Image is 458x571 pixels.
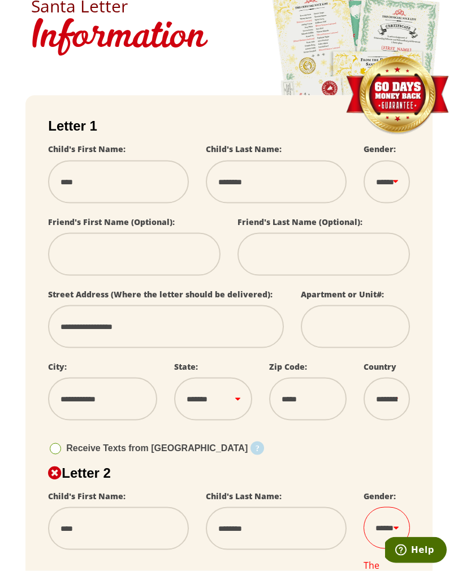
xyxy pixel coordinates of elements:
label: Country [364,361,396,372]
h1: Information [31,15,427,62]
span: Receive Texts from [GEOGRAPHIC_DATA] [66,443,248,453]
label: Child's Last Name: [206,144,282,154]
label: Apartment or Unit#: [301,289,384,300]
iframe: Opens a widget where you can find more information [385,537,447,565]
h2: Letter 1 [48,118,410,134]
label: Child's First Name: [48,491,126,501]
label: Child's Last Name: [206,491,282,501]
label: City: [48,361,67,372]
label: Street Address (Where the letter should be delivered): [48,289,273,300]
label: Gender: [364,144,396,154]
label: Gender: [364,491,396,501]
label: State: [174,361,198,372]
label: Friend's Last Name (Optional): [237,217,362,227]
label: Friend's First Name (Optional): [48,217,175,227]
label: Child's First Name: [48,144,126,154]
h2: Letter 2 [48,465,410,481]
label: Zip Code: [269,361,307,372]
img: Money Back Guarantee [345,56,450,136]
